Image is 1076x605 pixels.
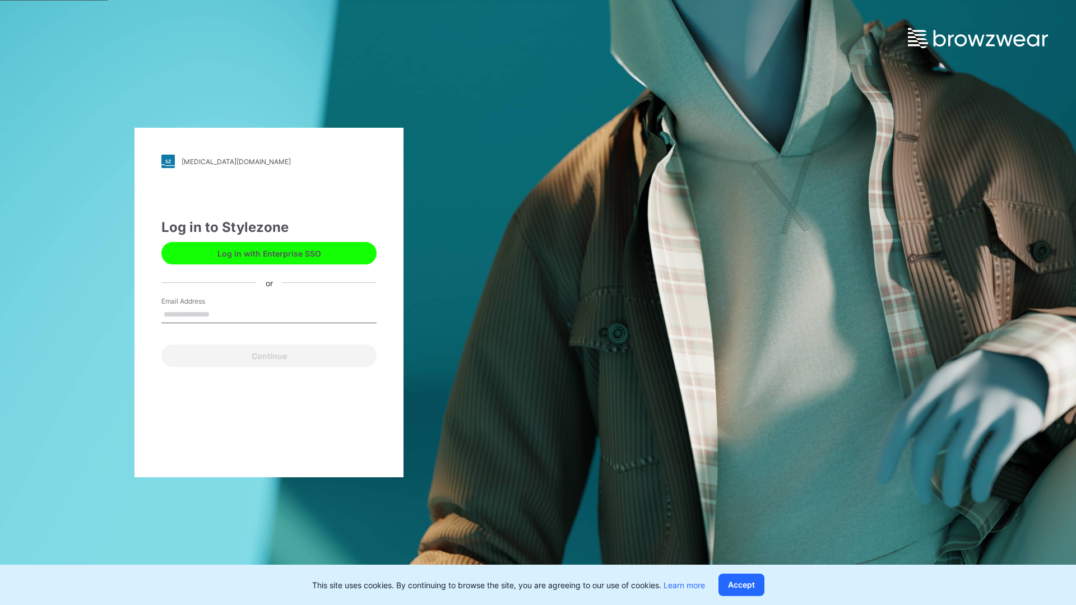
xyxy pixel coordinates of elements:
[257,277,282,288] div: or
[182,157,291,166] div: [MEDICAL_DATA][DOMAIN_NAME]
[161,242,377,264] button: Log in with Enterprise SSO
[718,574,764,596] button: Accept
[161,217,377,238] div: Log in to Stylezone
[161,296,240,306] label: Email Address
[664,580,705,590] a: Learn more
[161,155,175,168] img: stylezone-logo.562084cfcfab977791bfbf7441f1a819.svg
[312,579,705,591] p: This site uses cookies. By continuing to browse the site, you are agreeing to our use of cookies.
[908,28,1048,48] img: browzwear-logo.e42bd6dac1945053ebaf764b6aa21510.svg
[161,155,377,168] a: [MEDICAL_DATA][DOMAIN_NAME]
